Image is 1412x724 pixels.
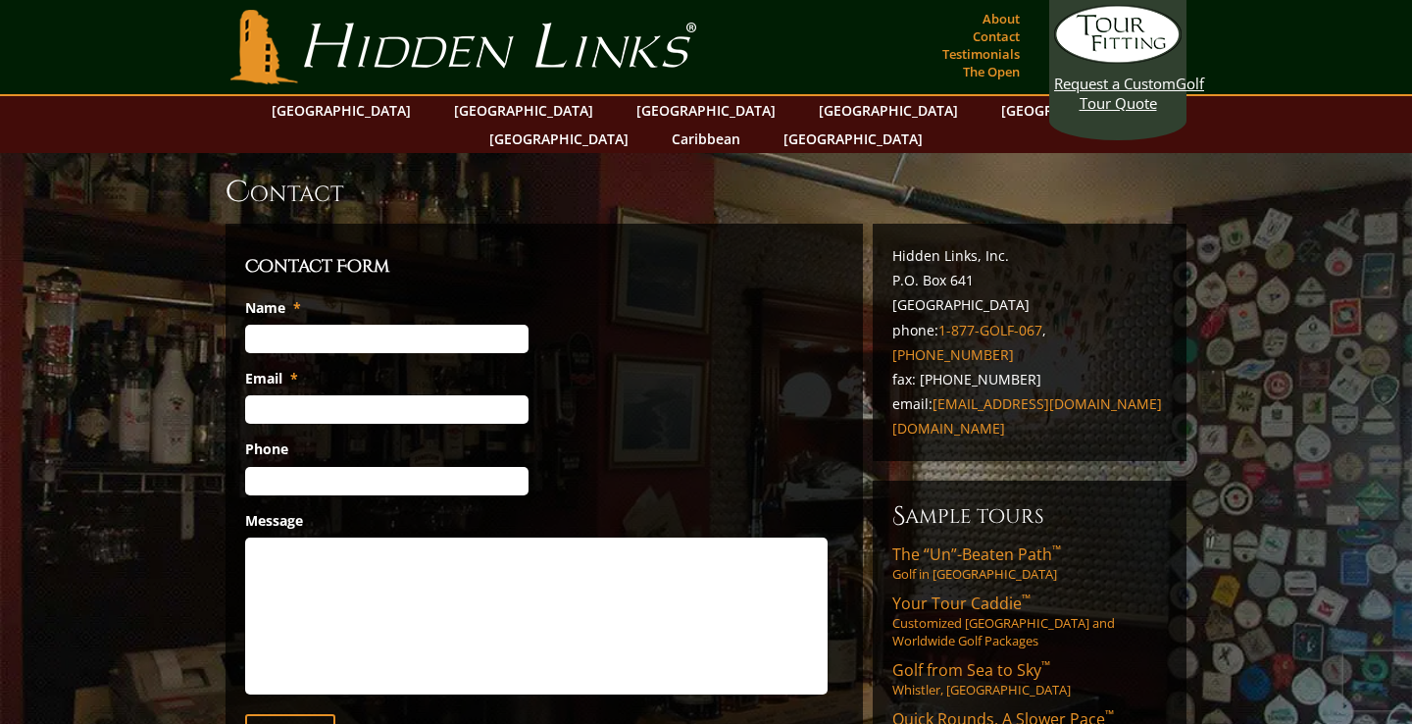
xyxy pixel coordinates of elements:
[978,5,1025,32] a: About
[892,500,1167,532] h6: Sample Tours
[627,96,785,125] a: [GEOGRAPHIC_DATA]
[245,253,843,281] h3: Contact Form
[245,299,301,317] label: Name
[1041,657,1050,674] sup: ™
[1105,706,1114,723] sup: ™
[1054,74,1176,93] span: Request a Custom
[479,125,638,153] a: [GEOGRAPHIC_DATA]
[1022,591,1031,607] sup: ™
[892,243,1167,441] p: Hidden Links, Inc. P.O. Box 641 [GEOGRAPHIC_DATA] phone: , fax: [PHONE_NUMBER] email:
[958,58,1025,85] a: The Open
[245,440,288,458] label: Phone
[662,125,750,153] a: Caribbean
[968,23,1025,50] a: Contact
[245,370,298,388] label: Email
[892,659,1167,698] a: Golf from Sea to Sky™Whistler, [GEOGRAPHIC_DATA]
[226,173,1186,212] h1: Contact
[991,96,1150,125] a: [GEOGRAPHIC_DATA]
[892,419,1005,438] a: [DOMAIN_NAME]
[938,321,1042,339] a: 1-877-GOLF-067
[892,593,1031,614] span: Your Tour Caddie
[809,96,968,125] a: [GEOGRAPHIC_DATA]
[937,40,1025,68] a: Testimonials
[1052,542,1061,558] sup: ™
[933,394,1162,413] a: [EMAIL_ADDRESS][DOMAIN_NAME]
[444,96,603,125] a: [GEOGRAPHIC_DATA]
[892,659,1050,681] span: Golf from Sea to Sky
[892,543,1061,565] span: The “Un”-Beaten Path
[892,593,1167,649] a: Your Tour Caddie™Customized [GEOGRAPHIC_DATA] and Worldwide Golf Packages
[1054,5,1182,113] a: Request a CustomGolf Tour Quote
[774,125,933,153] a: [GEOGRAPHIC_DATA]
[245,512,303,530] label: Message
[892,345,1014,364] a: [PHONE_NUMBER]
[892,543,1167,583] a: The “Un”-Beaten Path™Golf in [GEOGRAPHIC_DATA]
[262,96,421,125] a: [GEOGRAPHIC_DATA]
